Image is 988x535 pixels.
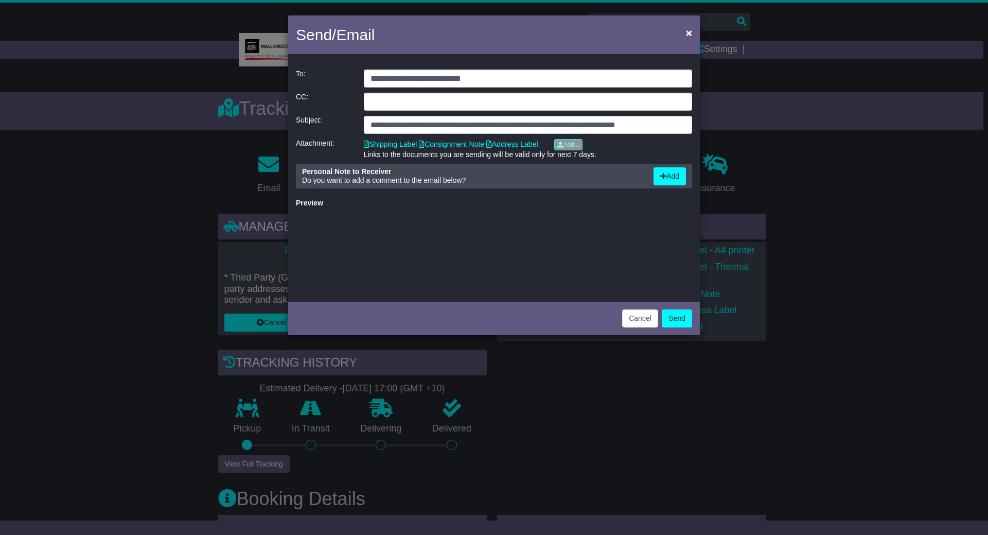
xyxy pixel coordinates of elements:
div: Links to the documents you are sending will be valid only for next 7 days. [364,150,692,159]
a: Shipping Label [364,140,417,148]
button: Send [662,309,692,327]
a: Add... [554,139,583,150]
div: Do you want to add a comment to the email below? [297,167,648,185]
div: Preview [296,199,692,208]
h4: Send/Email [296,23,375,46]
div: Subject: [291,116,359,134]
a: Address Label [486,140,538,148]
button: Close [681,22,697,43]
a: Consignment Note [419,140,484,148]
div: To: [291,70,359,88]
div: Attachment: [291,139,359,159]
span: × [686,27,692,39]
button: Add [654,167,686,185]
div: CC: [291,93,359,111]
button: Cancel [622,309,658,327]
div: Personal Note to Receiver [302,167,643,176]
